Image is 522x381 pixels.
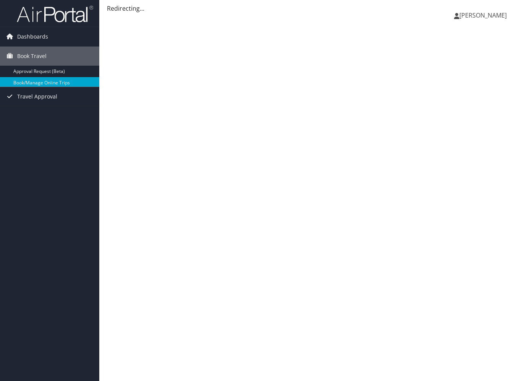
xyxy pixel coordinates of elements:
img: airportal-logo.png [17,5,93,23]
div: Redirecting... [107,4,514,13]
a: [PERSON_NAME] [454,4,514,27]
span: Book Travel [17,47,47,66]
span: Dashboards [17,27,48,46]
span: Travel Approval [17,87,57,106]
span: [PERSON_NAME] [459,11,507,19]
